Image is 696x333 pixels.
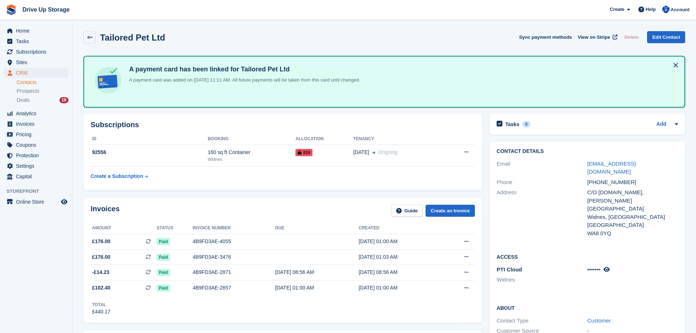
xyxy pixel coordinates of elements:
th: Created [359,222,442,234]
div: 160 sq ft Container [208,149,295,156]
span: Capital [16,171,59,182]
a: Deals 16 [17,96,69,104]
a: Contacts [17,79,69,86]
button: Sync payment methods [519,31,572,43]
a: menu [4,119,69,129]
div: £440.17 [92,308,111,316]
div: WA8 0YQ [587,229,678,238]
a: Edit Contact [647,31,685,43]
a: menu [4,68,69,78]
div: 0 [522,121,531,128]
h2: About [497,304,678,311]
div: 16 [59,97,69,103]
span: Pricing [16,129,59,140]
div: 4B9FD3AE-3476 [192,253,275,261]
h2: Access [497,253,678,260]
span: [DATE] [353,149,369,156]
a: Add [656,120,666,129]
div: 4B9FD3AE-2857 [192,284,275,292]
a: menu [4,161,69,171]
span: Prospects [17,88,39,95]
th: Invoice number [192,222,275,234]
span: Settings [16,161,59,171]
span: Sites [16,57,59,67]
th: Amount [91,222,157,234]
a: menu [4,108,69,118]
a: Guide [391,205,423,217]
span: -£14.23 [92,269,109,276]
a: menu [4,129,69,140]
th: ID [91,133,208,145]
span: ••••••• [587,266,601,272]
a: menu [4,197,69,207]
button: Delete [621,31,641,43]
span: Paid [157,238,170,245]
a: menu [4,47,69,57]
a: menu [4,171,69,182]
span: Create [610,6,624,13]
div: [DATE] 08:56 AM [359,269,442,276]
a: menu [4,36,69,46]
div: C/O [DOMAIN_NAME], [PERSON_NAME][GEOGRAPHIC_DATA] [587,188,678,213]
span: Help [646,6,656,13]
a: Create an Invoice [426,205,475,217]
div: 92556 [91,149,208,156]
span: £176.00 [92,238,111,245]
div: Address [497,188,587,237]
a: menu [4,57,69,67]
img: stora-icon-8386f47178a22dfd0bd8f6a31ec36ba5ce8667c1dd55bd0f319d3a0aa187defe.svg [6,4,17,15]
div: Phone [497,178,587,187]
a: menu [4,26,69,36]
span: Subscriptions [16,47,59,57]
th: Allocation [295,133,353,145]
div: [DATE] 01:00 AM [359,284,442,292]
a: menu [4,140,69,150]
div: Total [92,301,111,308]
div: 4B9FD3AE-2871 [192,269,275,276]
a: [EMAIL_ADDRESS][DOMAIN_NAME] [587,161,636,175]
a: Drive Up Storage [20,4,72,16]
span: Home [16,26,59,36]
div: [DATE] 01:03 AM [359,253,442,261]
span: Coupons [16,140,59,150]
h2: Invoices [91,205,120,217]
h2: Tasks [505,121,519,128]
span: Paid [157,269,170,276]
li: Widnes [497,276,587,284]
div: Widnes [208,156,295,163]
img: card-linked-ebf98d0992dc2aeb22e95c0e3c79077019eb2392cfd83c6a337811c24bc77127.svg [93,65,123,96]
div: [DATE] 08:56 AM [275,269,359,276]
span: Account [671,6,689,13]
span: CRM [16,68,59,78]
div: Email [497,160,587,176]
div: [PHONE_NUMBER] [587,178,678,187]
span: Storefront [7,188,72,195]
span: Analytics [16,108,59,118]
h2: Contact Details [497,149,678,154]
th: Booking [208,133,295,145]
img: Widnes Team [662,6,670,13]
a: Customer [587,317,611,324]
span: View on Stripe [578,34,610,41]
span: Invoices [16,119,59,129]
a: Prospects [17,87,69,95]
div: [GEOGRAPHIC_DATA] [587,221,678,229]
div: Widnes, [GEOGRAPHIC_DATA] [587,213,678,221]
span: Deals [17,97,30,104]
span: £176.00 [92,253,111,261]
a: Create a Subscription [91,170,148,183]
h4: A payment card has been linked for Tailored Pet Ltd [126,65,360,74]
span: Paid [157,254,170,261]
div: [DATE] 01:00 AM [359,238,442,245]
span: Ongoing [378,149,397,155]
div: 4B9FD3AE-4055 [192,238,275,245]
div: Contact Type [497,317,587,325]
a: View on Stripe [575,31,619,43]
h2: Tailored Pet Ltd [100,33,165,42]
th: Due [275,222,359,234]
span: Protection [16,150,59,161]
span: £102.40 [92,284,111,292]
div: Create a Subscription [91,172,143,180]
span: PTI Cloud [497,266,522,272]
span: Tasks [16,36,59,46]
